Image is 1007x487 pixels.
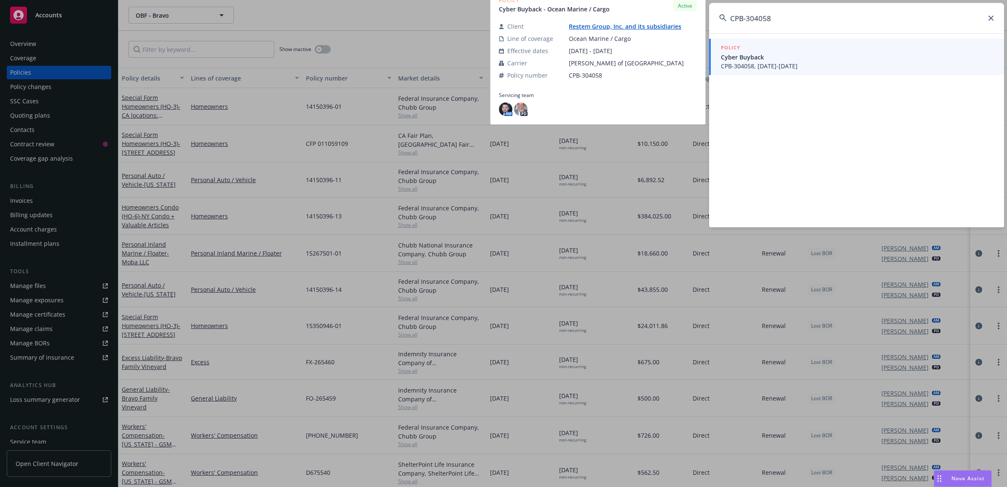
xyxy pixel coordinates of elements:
span: CPB-304058, [DATE]-[DATE] [721,62,994,70]
div: Drag to move [934,471,945,487]
span: Cyber Buyback [721,53,994,62]
a: POLICYCyber BuybackCPB-304058, [DATE]-[DATE] [709,39,1004,75]
input: Search... [709,3,1004,33]
h5: POLICY [721,43,740,52]
button: Nova Assist [934,470,992,487]
span: Nova Assist [951,475,985,482]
